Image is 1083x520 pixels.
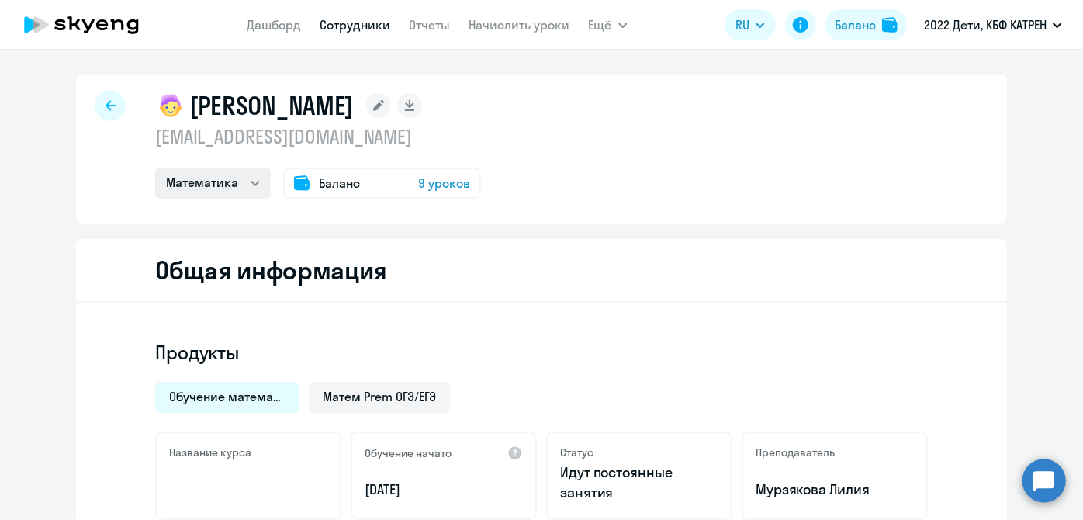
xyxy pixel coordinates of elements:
p: [DATE] [365,480,523,500]
h4: Продукты [155,340,928,365]
a: Дашборд [247,17,302,33]
button: 2022 Дети, КБФ КАТРЕН [916,6,1070,43]
a: Начислить уроки [469,17,570,33]
span: Матем Prem ОГЭ/ЕГЭ [323,388,436,405]
button: Ещё [589,9,628,40]
button: RU [725,9,776,40]
p: Идут постоянные занятия [560,463,718,503]
img: balance [882,17,898,33]
p: 2022 Дети, КБФ КАТРЕН [924,16,1047,34]
span: RU [735,16,749,34]
h5: Название курса [169,445,251,459]
span: Баланс [319,174,360,192]
button: Балансbalance [825,9,907,40]
a: Сотрудники [320,17,391,33]
p: [EMAIL_ADDRESS][DOMAIN_NAME] [155,124,481,149]
h5: Статус [560,445,593,459]
span: Обучение математике ребенка [169,388,285,405]
h2: Общая информация [155,255,387,286]
p: Мурзякова Лилия [756,480,914,500]
h1: [PERSON_NAME] [189,90,354,121]
h5: Преподаватель [756,445,835,459]
span: Ещё [589,16,612,34]
div: Баланс [835,16,876,34]
span: 9 уроков [418,174,470,192]
h5: Обучение начато [365,446,452,460]
img: child [155,90,186,121]
a: Отчеты [410,17,451,33]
